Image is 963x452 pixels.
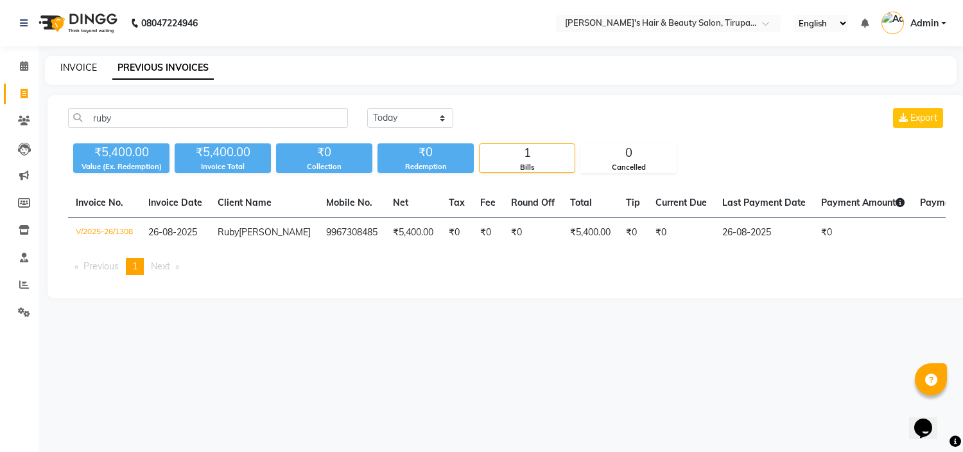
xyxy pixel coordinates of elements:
span: Invoice No. [76,197,123,208]
b: 08047224946 [141,5,198,41]
span: Tax [449,197,465,208]
a: PREVIOUS INVOICES [112,57,214,80]
div: ₹0 [377,143,474,161]
span: Next [151,260,170,272]
span: Client Name [218,197,272,208]
span: Mobile No. [326,197,372,208]
div: Cancelled [581,162,676,173]
td: ₹0 [503,218,562,248]
span: Ruby [218,226,239,238]
td: ₹0 [473,218,503,248]
td: ₹5,400.00 [385,218,441,248]
span: Previous [83,260,119,272]
span: Invoice Date [148,197,202,208]
span: [PERSON_NAME] [239,226,311,238]
td: ₹0 [813,218,912,248]
div: 0 [581,144,676,162]
span: Fee [480,197,496,208]
td: ₹0 [648,218,715,248]
span: Total [570,197,592,208]
div: 1 [480,144,575,162]
span: Payment Amount [821,197,905,208]
div: Collection [276,161,372,172]
div: ₹5,400.00 [73,143,169,161]
td: ₹0 [618,218,648,248]
div: ₹5,400.00 [175,143,271,161]
a: INVOICE [60,62,97,73]
iframe: chat widget [909,401,950,439]
td: 9967308485 [318,218,385,248]
td: V/2025-26/1308 [68,218,141,248]
img: Admin [881,12,904,34]
nav: Pagination [68,258,946,275]
div: Redemption [377,161,474,172]
button: Export [893,108,943,128]
span: Net [393,197,408,208]
span: Admin [910,17,939,30]
span: Round Off [511,197,555,208]
span: Current Due [655,197,707,208]
div: Bills [480,162,575,173]
span: Last Payment Date [722,197,806,208]
div: ₹0 [276,143,372,161]
div: Value (Ex. Redemption) [73,161,169,172]
span: 1 [132,260,137,272]
td: ₹0 [441,218,473,248]
span: 26-08-2025 [148,226,197,238]
input: Search by Name/Mobile/Email/Invoice No [68,108,348,128]
td: ₹5,400.00 [562,218,618,248]
img: logo [33,5,121,41]
div: Invoice Total [175,161,271,172]
span: Tip [626,197,640,208]
td: 26-08-2025 [715,218,813,248]
span: Export [910,112,937,123]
